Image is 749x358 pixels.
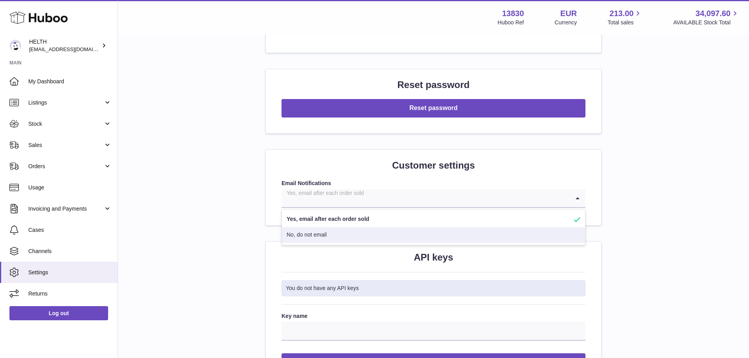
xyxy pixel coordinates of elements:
[282,189,570,207] input: Search for option
[28,290,112,297] span: Returns
[9,40,21,51] img: internalAdmin-13830@internal.huboo.com
[282,159,585,172] h2: Customer settings
[282,99,585,117] button: Reset password
[282,227,585,243] li: No, do not email
[696,8,731,19] span: 34,097.60
[9,306,108,320] a: Log out
[28,226,112,234] span: Cases
[282,211,585,227] li: Yes, email after each order sold
[282,312,585,320] label: Key name
[673,19,740,26] span: AVAILABLE Stock Total
[282,79,585,91] h2: Reset password
[28,120,103,128] span: Stock
[282,251,585,264] h2: API keys
[28,184,112,191] span: Usage
[607,8,642,26] a: 213.00 Total sales
[560,8,577,19] strong: EUR
[28,269,112,276] span: Settings
[282,180,585,187] label: Email Notifications
[282,189,585,208] div: Search for option
[29,46,116,52] span: [EMAIL_ADDRESS][DOMAIN_NAME]
[502,8,524,19] strong: 13830
[28,248,112,255] span: Channels
[28,99,103,106] span: Listings
[282,280,585,296] div: You do not have any API keys
[282,105,585,111] a: Reset password
[555,19,577,26] div: Currency
[28,205,103,213] span: Invoicing and Payments
[28,163,103,170] span: Orders
[673,8,740,26] a: 34,097.60 AVAILABLE Stock Total
[28,78,112,85] span: My Dashboard
[28,141,103,149] span: Sales
[609,8,633,19] span: 213.00
[29,38,100,53] div: HELTH
[498,19,524,26] div: Huboo Ref
[607,19,642,26] span: Total sales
